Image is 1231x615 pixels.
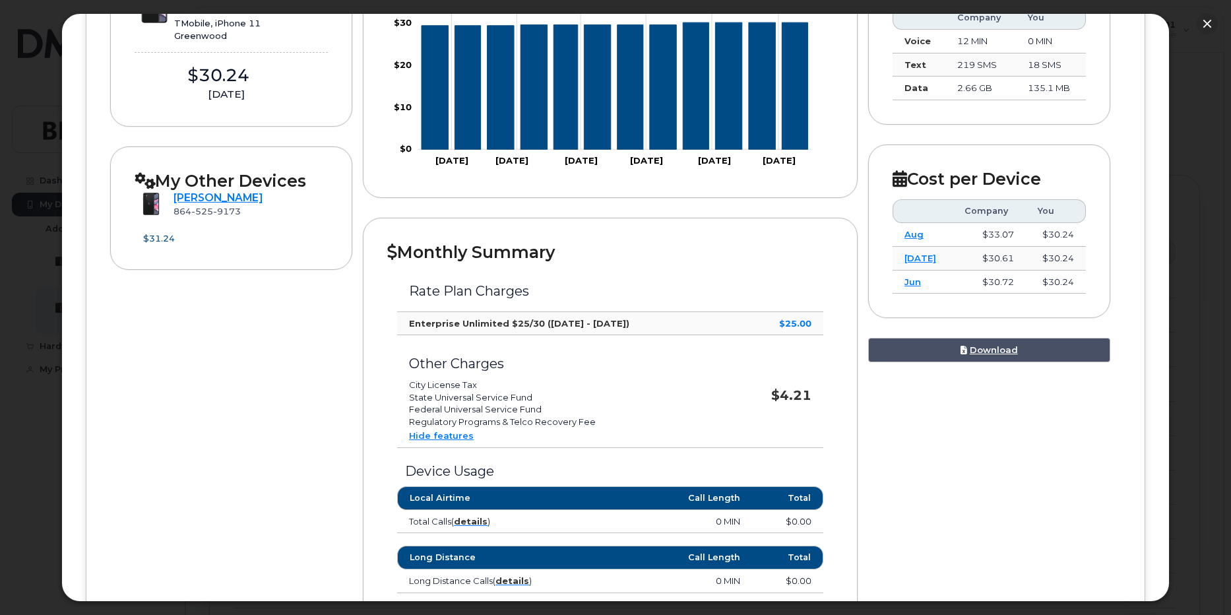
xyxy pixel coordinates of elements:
a: Hide features [409,430,474,441]
span: ( ) [493,575,532,586]
a: Jun [904,276,921,287]
th: Long Distance [397,546,575,569]
a: details [454,516,488,527]
td: 0 MIN [575,510,752,534]
h3: Rate Plan Charges [409,284,811,298]
td: 0 MIN [575,569,752,593]
strong: $25.00 [779,318,811,329]
td: $30.61 [953,247,1026,271]
td: Total Calls [397,510,575,534]
li: Regulatory Programs & Telco Recovery Fee [409,416,723,428]
li: City License Tax [409,379,723,391]
strong: Enterprise Unlimited $25/30 ([DATE] - [DATE]) [409,318,629,329]
th: Total [752,546,823,569]
strong: $4.21 [771,387,811,403]
li: Federal Universal Service Fund [409,403,723,416]
h3: Device Usage [397,464,823,478]
th: Call Length [575,546,752,569]
td: $30.24 [1026,247,1086,271]
h3: Other Charges [409,356,723,371]
a: [DATE] [904,253,936,263]
a: Download [868,338,1110,362]
td: $30.24 [1026,223,1086,247]
a: details [495,575,529,586]
iframe: Messenger Launcher [1174,558,1221,605]
th: Local Airtime [397,486,575,510]
td: $30.24 [1026,271,1086,294]
li: State Universal Service Fund [409,391,723,404]
td: Long Distance Calls [397,569,575,593]
td: $0.00 [752,510,823,534]
span: ( ) [451,516,490,527]
td: $0.00 [752,569,823,593]
td: $33.07 [953,223,1026,247]
th: Total [752,486,823,510]
td: $30.72 [953,271,1026,294]
th: Call Length [575,486,752,510]
h2: Monthly Summary [387,242,833,262]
